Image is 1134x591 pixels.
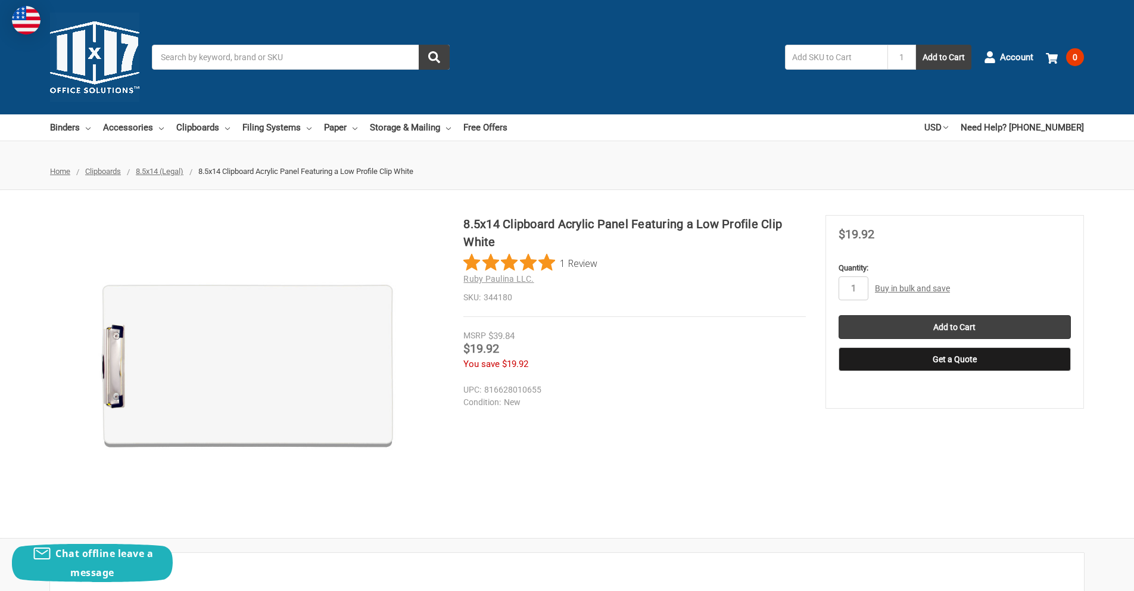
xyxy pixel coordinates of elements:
img: duty and tax information for United States [12,6,40,35]
button: Chat offline leave a message [12,544,173,582]
dd: New [463,396,800,409]
h1: 8.5x14 Clipboard Acrylic Panel Featuring a Low Profile Clip White [463,215,806,251]
a: Binders [50,114,91,141]
dt: UPC: [463,384,481,396]
dd: 344180 [463,291,806,304]
span: $39.84 [488,331,515,341]
span: 1 Review [560,254,597,272]
div: MSRP [463,329,486,342]
a: Clipboards [176,114,230,141]
a: Buy in bulk and save [875,284,950,293]
img: 8.5x14 Clipboard Acrylic Panel Featuring a Low Profile Clip White [98,215,396,513]
span: $19.92 [839,227,874,241]
a: Paper [324,114,357,141]
a: Account [984,42,1033,73]
span: Account [1000,51,1033,64]
h2: Description [63,565,1071,583]
a: Filing Systems [242,114,311,141]
span: Chat offline leave a message [55,547,153,579]
span: $19.92 [502,359,528,369]
input: Add to Cart [839,315,1071,339]
a: Home [50,167,70,176]
a: Ruby Paulina LLC. [463,274,534,284]
a: Accessories [103,114,164,141]
span: 8.5x14 Clipboard Acrylic Panel Featuring a Low Profile Clip White [198,167,413,176]
input: Search by keyword, brand or SKU [152,45,450,70]
dt: SKU: [463,291,481,304]
a: USD [924,114,948,141]
a: Need Help? [PHONE_NUMBER] [961,114,1084,141]
dd: 816628010655 [463,384,800,396]
a: 0 [1046,42,1084,73]
span: 0 [1066,48,1084,66]
a: Storage & Mailing [370,114,451,141]
a: 8.5x14 (Legal) [136,167,183,176]
label: Quantity: [839,262,1071,274]
button: Get a Quote [839,347,1071,371]
span: You save [463,359,500,369]
a: Clipboards [85,167,121,176]
button: Rated 5 out of 5 stars from 1 reviews. Jump to reviews. [463,254,597,272]
dt: Condition: [463,396,501,409]
input: Add SKU to Cart [785,45,887,70]
a: Free Offers [463,114,507,141]
img: 11x17.com [50,13,139,102]
span: $19.92 [463,341,499,356]
button: Add to Cart [916,45,971,70]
